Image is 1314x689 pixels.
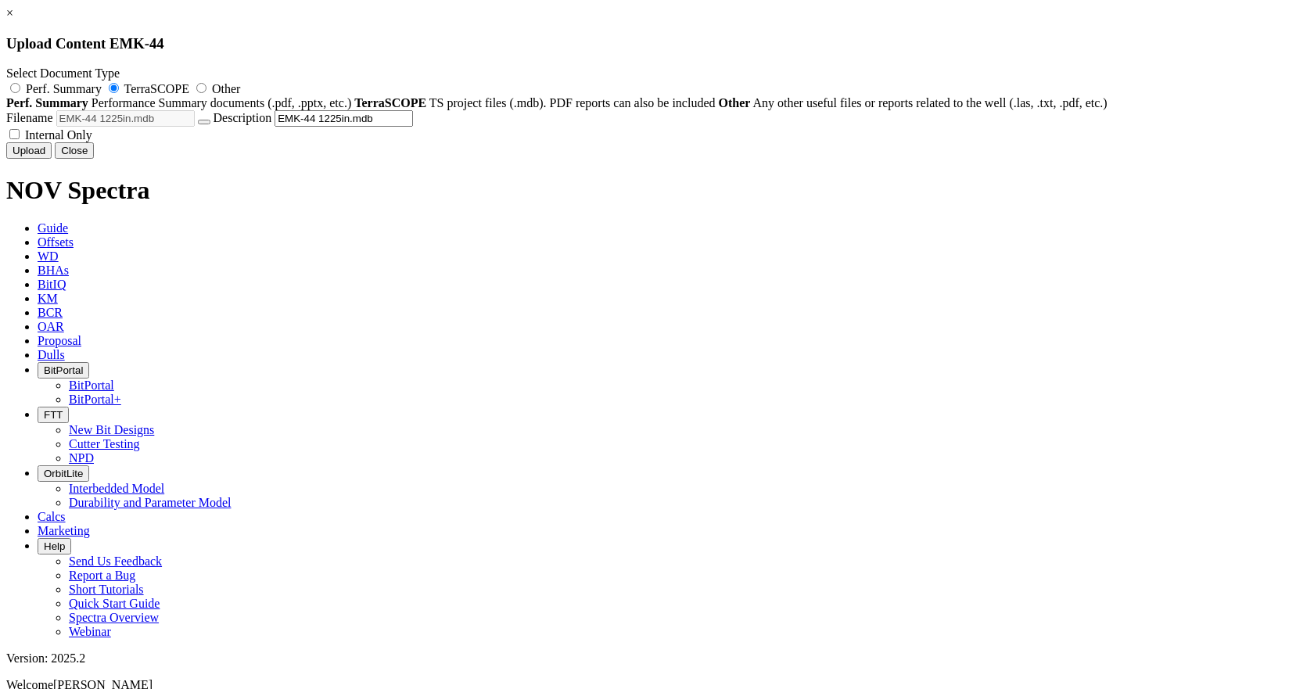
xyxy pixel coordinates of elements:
[429,96,716,109] span: TS project files (.mdb). PDF reports can also be included
[753,96,1108,109] span: Any other useful files or reports related to the well (.las, .txt, .pdf, etc.)
[69,451,94,465] a: NPD
[69,393,121,406] a: BitPortal+
[92,96,351,109] span: Performance Summary documents (.pdf, .pptx, etc.)
[69,625,111,638] a: Webinar
[69,437,140,450] a: Cutter Testing
[38,334,81,347] span: Proposal
[38,221,68,235] span: Guide
[6,142,52,159] button: Upload
[6,111,53,124] span: Filename
[354,96,426,109] strong: TerraSCOPE
[109,83,119,93] input: TerraSCOPE
[69,482,164,495] a: Interbedded Model
[6,66,120,80] span: Select Document Type
[212,82,240,95] span: Other
[6,6,13,20] a: ×
[69,611,159,624] a: Spectra Overview
[69,554,162,568] a: Send Us Feedback
[124,82,189,95] span: TerraSCOPE
[6,96,88,109] strong: Perf. Summary
[109,35,164,52] span: EMK-44
[6,176,1308,205] h1: NOV Spectra
[6,651,1308,666] div: Version: 2025.2
[196,83,206,93] input: Other
[38,292,58,305] span: KM
[26,82,102,95] span: Perf. Summary
[69,583,144,596] a: Short Tutorials
[38,249,59,263] span: WD
[214,111,272,124] span: Description
[69,496,232,509] a: Durability and Parameter Model
[44,364,83,376] span: BitPortal
[38,235,74,249] span: Offsets
[25,128,92,142] span: Internal Only
[38,524,90,537] span: Marketing
[38,348,65,361] span: Dulls
[69,379,114,392] a: BitPortal
[719,96,751,109] strong: Other
[10,83,20,93] input: Perf. Summary
[38,510,66,523] span: Calcs
[69,423,154,436] a: New Bit Designs
[55,142,94,159] button: Close
[9,129,20,139] input: Internal Only
[38,320,64,333] span: OAR
[38,306,63,319] span: BCR
[6,35,106,52] span: Upload Content
[69,597,160,610] a: Quick Start Guide
[38,264,69,277] span: BHAs
[38,278,66,291] span: BitIQ
[44,468,83,479] span: OrbitLite
[44,409,63,421] span: FTT
[69,569,135,582] a: Report a Bug
[44,540,65,552] span: Help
